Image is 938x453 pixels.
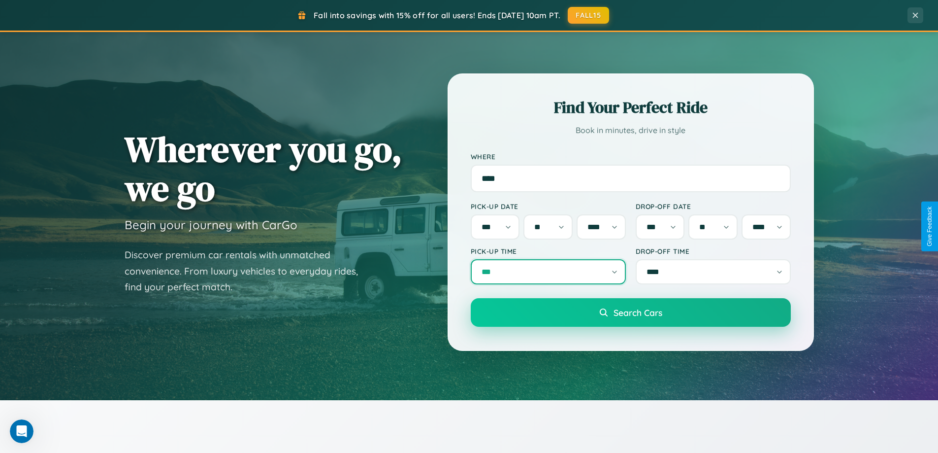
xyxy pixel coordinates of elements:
label: Drop-off Time [636,247,791,255]
span: Fall into savings with 15% off for all users! Ends [DATE] 10am PT. [314,10,560,20]
span: Search Cars [614,307,662,318]
h1: Wherever you go, we go [125,130,402,208]
p: Discover premium car rentals with unmatched convenience. From luxury vehicles to everyday rides, ... [125,247,371,295]
label: Pick-up Date [471,202,626,210]
label: Pick-up Time [471,247,626,255]
p: Book in minutes, drive in style [471,123,791,138]
div: Give Feedback [926,207,933,246]
label: Where [471,152,791,161]
h2: Find Your Perfect Ride [471,97,791,118]
iframe: Intercom live chat [10,419,33,443]
button: Search Cars [471,298,791,327]
label: Drop-off Date [636,202,791,210]
h3: Begin your journey with CarGo [125,217,297,232]
button: FALL15 [568,7,609,24]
